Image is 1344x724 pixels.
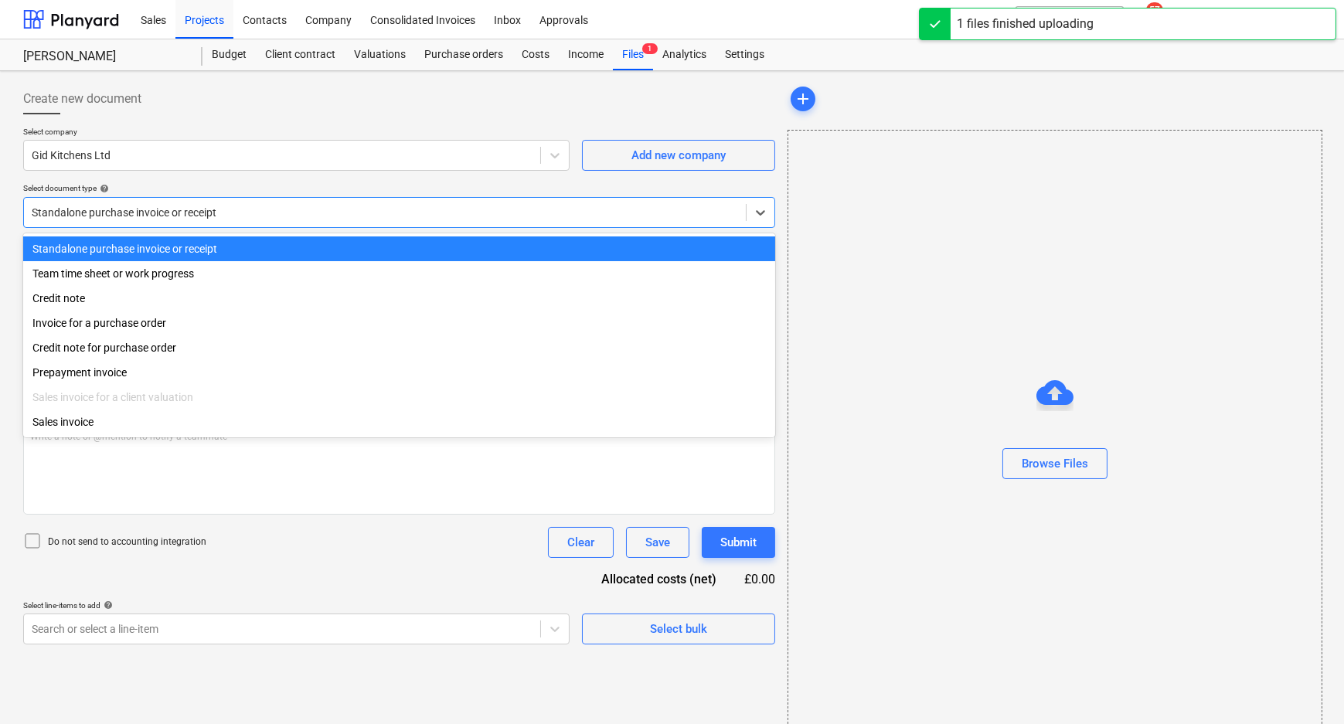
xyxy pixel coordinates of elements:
button: Submit [702,527,775,558]
div: Clear [567,532,594,552]
a: Costs [512,39,559,70]
div: Sales invoice for a client valuation [23,385,775,410]
div: £0.00 [741,570,775,588]
div: Add new company [631,145,726,165]
a: Analytics [653,39,716,70]
div: Allocated costs (net) [574,570,741,588]
div: Credit note for purchase order [23,335,775,360]
a: Purchase orders [415,39,512,70]
div: Credit note [23,286,775,311]
div: [PERSON_NAME] [23,49,184,65]
a: Settings [716,39,774,70]
div: Select document type [23,183,775,193]
div: Files [613,39,653,70]
div: 1 files finished uploading [957,15,1094,33]
iframe: Chat Widget [1267,650,1344,724]
div: Submit [720,532,757,552]
button: Save [626,527,689,558]
div: Invoice for a purchase order [23,311,775,335]
span: help [97,184,109,193]
div: Save [645,532,670,552]
button: Browse Files [1002,448,1108,479]
button: Clear [548,527,614,558]
div: Sales invoice [23,410,775,434]
div: Standalone purchase invoice or receipt [23,236,775,261]
button: Add new company [582,140,775,171]
a: Budget [202,39,256,70]
p: Select company [23,127,570,140]
p: Do not send to accounting integration [48,535,206,549]
span: help [100,600,113,610]
div: Team time sheet or work progress [23,261,775,286]
span: add [794,90,812,108]
button: Select bulk [582,614,775,644]
div: Prepayment invoice [23,360,775,385]
span: 1 [642,43,658,54]
a: Income [559,39,613,70]
a: Client contract [256,39,345,70]
div: Browse Files [1022,454,1088,474]
div: Select bulk [650,619,707,639]
span: Create new document [23,90,141,108]
div: Select line-items to add [23,600,570,610]
a: Valuations [345,39,415,70]
a: Files1 [613,39,653,70]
